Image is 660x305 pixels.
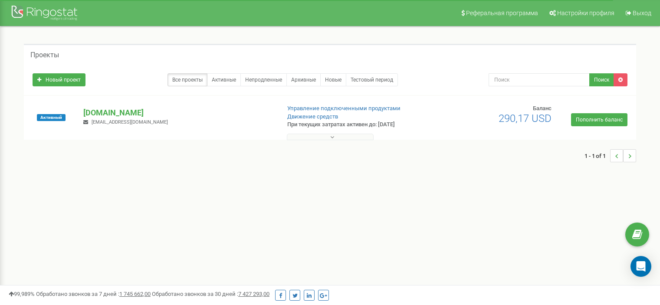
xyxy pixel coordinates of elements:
div: Open Intercom Messenger [630,256,651,277]
span: [EMAIL_ADDRESS][DOMAIN_NAME] [92,119,168,125]
h5: Проекты [30,51,59,59]
u: 1 745 662,00 [119,291,151,297]
span: 1 - 1 of 1 [584,149,610,162]
a: Пополнить баланс [571,113,627,126]
span: Обработано звонков за 7 дней : [36,291,151,297]
a: Движение средств [287,113,338,120]
span: 99,989% [9,291,35,297]
a: Управление подключенными продуктами [287,105,401,112]
button: Поиск [589,73,614,86]
a: Непродленные [240,73,287,86]
span: Обработано звонков за 30 дней : [152,291,269,297]
a: Активные [207,73,241,86]
span: Реферальная программа [466,10,538,16]
a: Тестовый период [346,73,398,86]
a: Новые [320,73,346,86]
nav: ... [584,141,636,171]
a: Все проекты [167,73,207,86]
span: Выход [633,10,651,16]
a: Новый проект [33,73,85,86]
input: Поиск [489,73,590,86]
u: 7 427 293,00 [238,291,269,297]
span: Настройки профиля [557,10,614,16]
a: Архивные [286,73,321,86]
p: При текущих затратах активен до: [DATE] [287,121,426,129]
span: 290,17 USD [499,112,552,125]
span: Баланс [533,105,552,112]
span: Активный [37,114,66,121]
p: [DOMAIN_NAME] [83,107,273,118]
